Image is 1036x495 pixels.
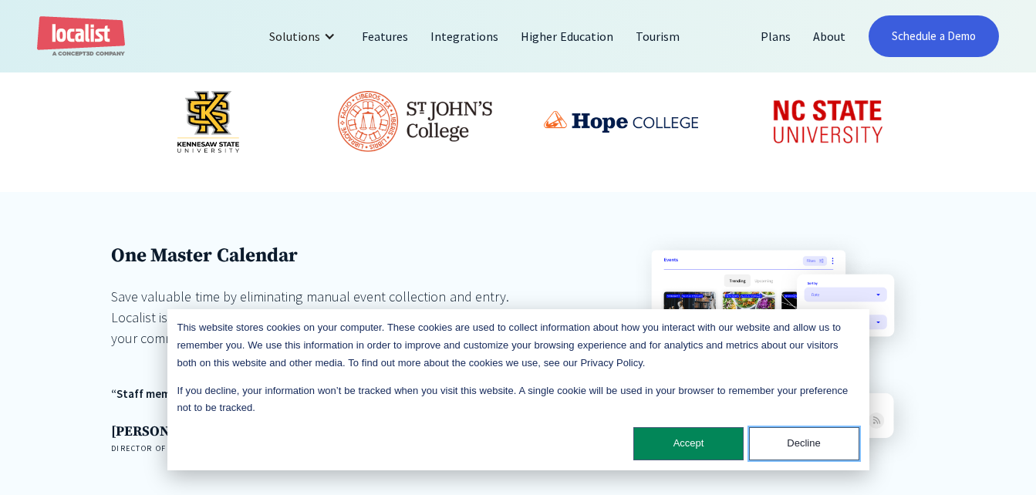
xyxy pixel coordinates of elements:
[625,18,691,55] a: Tourism
[167,309,869,470] div: Cookie banner
[633,427,744,460] button: Accept
[111,423,221,440] strong: [PERSON_NAME]
[111,386,530,403] div: “Staff members have told me that Localist makes their lives much easier.”
[869,15,999,57] a: Schedule a Demo
[758,89,897,155] img: NC State University logo
[351,18,420,55] a: Features
[177,91,239,153] img: Kennesaw State University logo
[338,91,492,152] img: St John's College logo
[802,18,857,55] a: About
[111,286,530,349] div: Save valuable time by eliminating manual event collection and entry. Localist is built to aggrega...
[177,382,859,418] p: If you decline, your information won’t be tracked when you visit this website. A single cookie wi...
[37,16,125,57] a: home
[111,244,298,268] strong: One Master Calendar
[749,427,859,460] button: Decline
[258,18,351,55] div: Solutions
[111,443,530,454] h4: Director of Web Communications, [GEOGRAPHIC_DATA]
[420,18,510,55] a: Integrations
[177,319,859,372] p: This website stores cookies on your computer. These cookies are used to collect information about...
[510,18,625,55] a: Higher Education
[544,111,698,133] img: Hope College logo
[269,27,320,45] div: Solutions
[750,18,802,55] a: Plans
